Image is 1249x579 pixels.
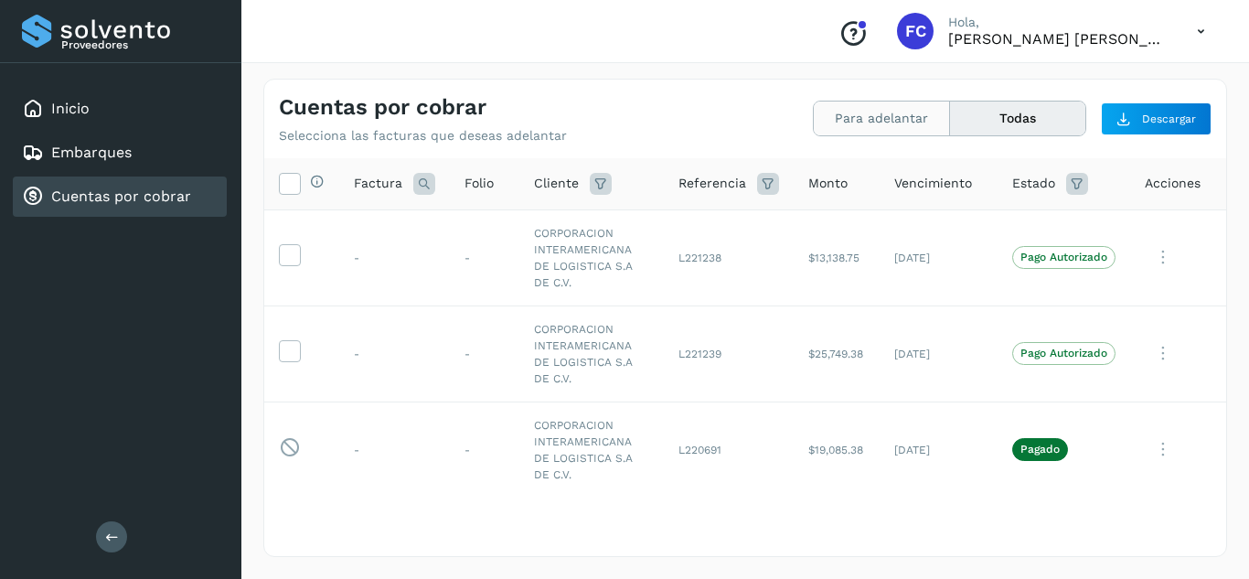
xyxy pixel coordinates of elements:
[1020,443,1060,456] p: Pagado
[339,402,450,498] td: -
[664,402,794,498] td: L220691
[794,306,880,402] td: $25,749.38
[534,174,579,193] span: Cliente
[339,306,450,402] td: -
[1020,347,1107,359] p: Pago Autorizado
[894,174,972,193] span: Vencimiento
[519,402,664,498] td: CORPORACION INTERAMERICANA DE LOGISTICA S.A DE C.V.
[51,144,132,161] a: Embarques
[519,209,664,306] td: CORPORACION INTERAMERICANA DE LOGISTICA S.A DE C.V.
[61,38,219,51] p: Proveedores
[450,209,519,306] td: -
[950,102,1085,135] button: Todas
[354,174,402,193] span: Factura
[464,174,494,193] span: Folio
[339,209,450,306] td: -
[51,188,191,205] a: Cuentas por cobrar
[678,174,746,193] span: Referencia
[13,133,227,173] div: Embarques
[794,209,880,306] td: $13,138.75
[948,30,1168,48] p: FRANCO CUEVAS CLARA
[794,402,880,498] td: $19,085.38
[450,306,519,402] td: -
[1101,102,1212,135] button: Descargar
[279,94,486,121] h4: Cuentas por cobrar
[880,209,998,306] td: [DATE]
[814,102,950,135] button: Para adelantar
[1012,174,1055,193] span: Estado
[664,209,794,306] td: L221238
[13,177,227,217] div: Cuentas por cobrar
[880,402,998,498] td: [DATE]
[948,15,1168,30] p: Hola,
[1020,251,1107,263] p: Pago Autorizado
[13,89,227,129] div: Inicio
[664,306,794,402] td: L221239
[808,174,848,193] span: Monto
[880,306,998,402] td: [DATE]
[279,128,567,144] p: Selecciona las facturas que deseas adelantar
[1142,111,1196,127] span: Descargar
[51,100,90,117] a: Inicio
[450,402,519,498] td: -
[519,306,664,402] td: CORPORACION INTERAMERICANA DE LOGISTICA S.A DE C.V.
[1145,174,1201,193] span: Acciones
